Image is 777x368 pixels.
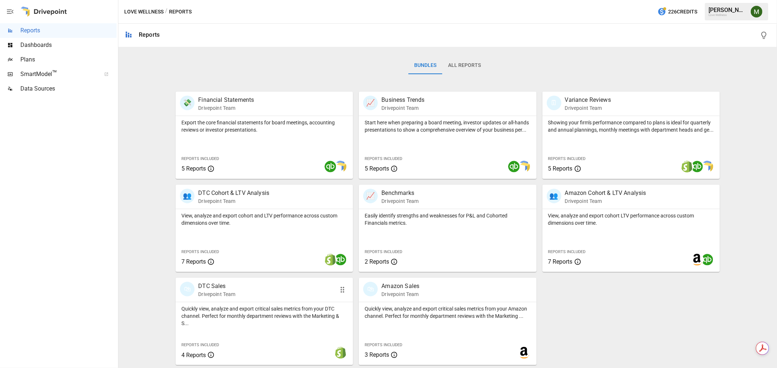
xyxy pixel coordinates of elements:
[548,258,573,265] span: 7 Reports
[335,347,346,359] img: shopify
[325,254,336,265] img: shopify
[668,7,697,16] span: 226 Credits
[709,13,746,17] div: Love Wellness
[709,7,746,13] div: [PERSON_NAME]
[139,31,160,38] div: Reports
[381,291,419,298] p: Drivepoint Team
[165,7,168,16] div: /
[198,189,269,197] p: DTC Cohort & LTV Analysis
[381,96,424,104] p: Business Trends
[181,212,347,227] p: View, analyze and export cohort and LTV performance across custom dimensions over time.
[181,119,347,133] p: Export the core financial statements for board meetings, accounting reviews or investor presentat...
[518,161,530,172] img: smart model
[181,352,206,359] span: 4 Reports
[20,84,117,93] span: Data Sources
[381,104,424,112] p: Drivepoint Team
[20,41,117,49] span: Dashboards
[702,161,713,172] img: smart model
[180,189,195,203] div: 👥
[746,1,767,22] button: Meredith Lacasse
[365,258,389,265] span: 2 Reports
[548,212,714,227] p: View, analyze and export cohort LTV performance across custom dimensions over time.
[335,161,346,172] img: smart model
[181,305,347,327] p: Quickly view, analyze and export critical sales metrics from your DTC channel. Perfect for monthl...
[365,156,402,161] span: Reports Included
[381,282,419,291] p: Amazon Sales
[124,7,164,16] button: Love Wellness
[335,254,346,265] img: quickbooks
[363,282,378,296] div: 🛍
[180,282,195,296] div: 🛍
[381,197,419,205] p: Drivepoint Team
[181,249,219,254] span: Reports Included
[198,197,269,205] p: Drivepoint Team
[365,212,530,227] p: Easily identify strengths and weaknesses for P&L and Cohorted Financials metrics.
[181,258,206,265] span: 7 Reports
[565,197,646,205] p: Drivepoint Team
[198,96,254,104] p: Financial Statements
[548,249,586,254] span: Reports Included
[547,96,561,110] div: 🗓
[548,119,714,133] p: Showing your firm's performance compared to plans is ideal for quarterly and annual plannings, mo...
[198,282,235,291] p: DTC Sales
[702,254,713,265] img: quickbooks
[365,165,389,172] span: 5 Reports
[365,305,530,320] p: Quickly view, analyze and export critical sales metrics from your Amazon channel. Perfect for mon...
[751,6,762,17] img: Meredith Lacasse
[181,343,219,347] span: Reports Included
[363,96,378,110] div: 📈
[691,254,703,265] img: amazon
[365,119,530,133] p: Start here when preparing a board meeting, investor updates or all-hands presentations to show a ...
[565,104,611,112] p: Drivepoint Team
[180,96,195,110] div: 💸
[325,161,336,172] img: quickbooks
[518,347,530,359] img: amazon
[508,161,520,172] img: quickbooks
[691,161,703,172] img: quickbooks
[681,161,693,172] img: shopify
[20,26,117,35] span: Reports
[363,189,378,203] div: 📈
[181,165,206,172] span: 5 Reports
[548,156,586,161] span: Reports Included
[442,57,487,74] button: All Reports
[381,189,419,197] p: Benchmarks
[365,249,402,254] span: Reports Included
[565,189,646,197] p: Amazon Cohort & LTV Analysis
[181,156,219,161] span: Reports Included
[655,5,700,19] button: 226Credits
[408,57,442,74] button: Bundles
[365,351,389,358] span: 3 Reports
[547,189,561,203] div: 👥
[565,96,611,104] p: Variance Reviews
[198,104,254,112] p: Drivepoint Team
[20,70,96,79] span: SmartModel
[20,55,117,64] span: Plans
[365,343,402,347] span: Reports Included
[52,69,57,78] span: ™
[198,291,235,298] p: Drivepoint Team
[548,165,573,172] span: 5 Reports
